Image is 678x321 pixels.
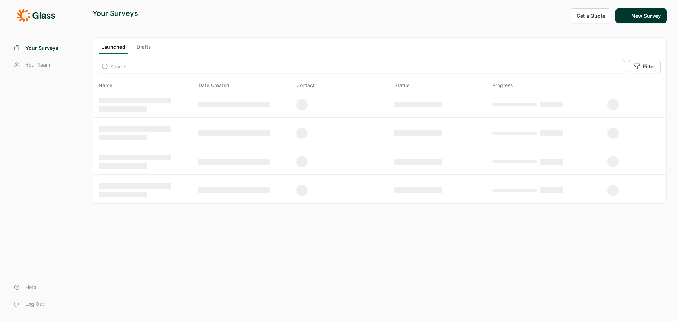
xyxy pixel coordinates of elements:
div: Contact [296,82,315,89]
input: Search [99,60,625,73]
a: Drafts [134,43,154,54]
div: Your Surveys [93,8,138,18]
span: Your Surveys [25,44,58,51]
button: Filter [628,60,661,73]
a: Launched [99,43,128,54]
span: Filter [643,63,655,70]
div: Status [394,82,409,89]
span: Log Out [25,301,44,308]
span: Date Created [198,82,230,89]
span: Your Team [25,61,50,68]
button: Get a Quote [571,8,611,23]
button: New Survey [615,8,667,23]
span: Name [99,82,112,89]
div: Progress [492,82,513,89]
span: Help [25,284,36,291]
